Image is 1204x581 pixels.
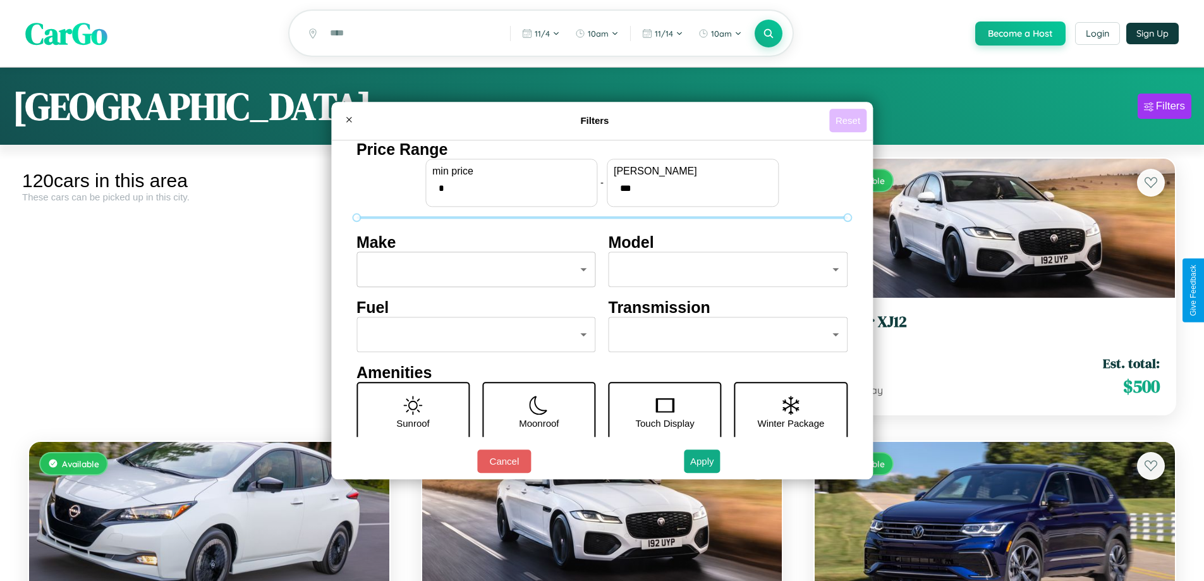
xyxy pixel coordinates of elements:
[356,140,848,159] h4: Price Range
[1075,22,1120,45] button: Login
[1156,100,1185,113] div: Filters
[758,415,825,432] p: Winter Package
[1126,23,1179,44] button: Sign Up
[588,28,609,39] span: 10am
[356,233,596,252] h4: Make
[569,23,625,44] button: 10am
[356,364,848,382] h4: Amenities
[25,13,107,54] span: CarGo
[535,28,550,39] span: 11 / 4
[655,28,673,39] span: 11 / 14
[1123,374,1160,399] span: $ 500
[516,23,566,44] button: 11/4
[432,166,590,177] label: min price
[600,174,604,191] p: -
[62,458,99,469] span: Available
[636,23,690,44] button: 11/14
[684,450,721,473] button: Apply
[1103,354,1160,372] span: Est. total:
[830,313,1160,331] h3: Jaguar XJ12
[360,115,829,126] h4: Filters
[519,415,559,432] p: Moonroof
[609,233,848,252] h4: Model
[356,298,596,317] h4: Fuel
[1189,265,1198,316] div: Give Feedback
[635,415,694,432] p: Touch Display
[614,166,772,177] label: [PERSON_NAME]
[609,298,848,317] h4: Transmission
[477,450,531,473] button: Cancel
[829,109,867,132] button: Reset
[692,23,748,44] button: 10am
[22,192,396,202] div: These cars can be picked up in this city.
[830,313,1160,344] a: Jaguar XJ122014
[22,170,396,192] div: 120 cars in this area
[975,21,1066,46] button: Become a Host
[1138,94,1191,119] button: Filters
[396,415,430,432] p: Sunroof
[13,80,372,132] h1: [GEOGRAPHIC_DATA]
[711,28,732,39] span: 10am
